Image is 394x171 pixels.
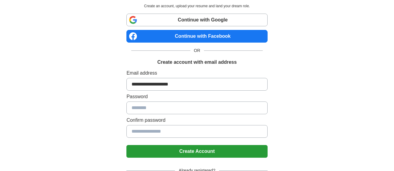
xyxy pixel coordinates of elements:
[126,14,267,26] a: Continue with Google
[157,59,237,66] h1: Create account with email address
[126,145,267,158] button: Create Account
[126,117,267,124] label: Confirm password
[126,30,267,43] a: Continue with Facebook
[126,69,267,77] label: Email address
[190,47,204,54] span: OR
[128,3,266,9] p: Create an account, upload your resume and land your dream role.
[126,93,267,100] label: Password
